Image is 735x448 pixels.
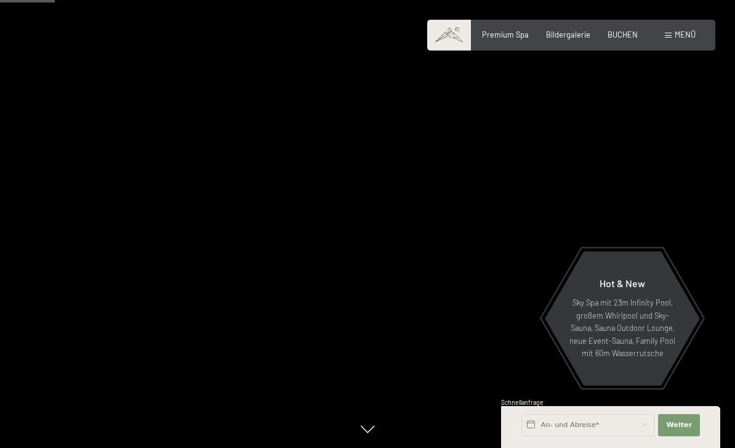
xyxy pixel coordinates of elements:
[600,277,645,289] span: Hot & New
[666,420,692,430] span: Weiter
[482,30,529,39] a: Premium Spa
[675,30,696,39] span: Menü
[501,399,544,406] span: Schnellanfrage
[544,251,701,386] a: Hot & New Sky Spa mit 23m Infinity Pool, großem Whirlpool und Sky-Sauna, Sauna Outdoor Lounge, ne...
[546,30,590,39] a: Bildergalerie
[569,296,676,359] p: Sky Spa mit 23m Infinity Pool, großem Whirlpool und Sky-Sauna, Sauna Outdoor Lounge, neue Event-S...
[608,30,638,39] a: BUCHEN
[658,414,700,436] button: Weiter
